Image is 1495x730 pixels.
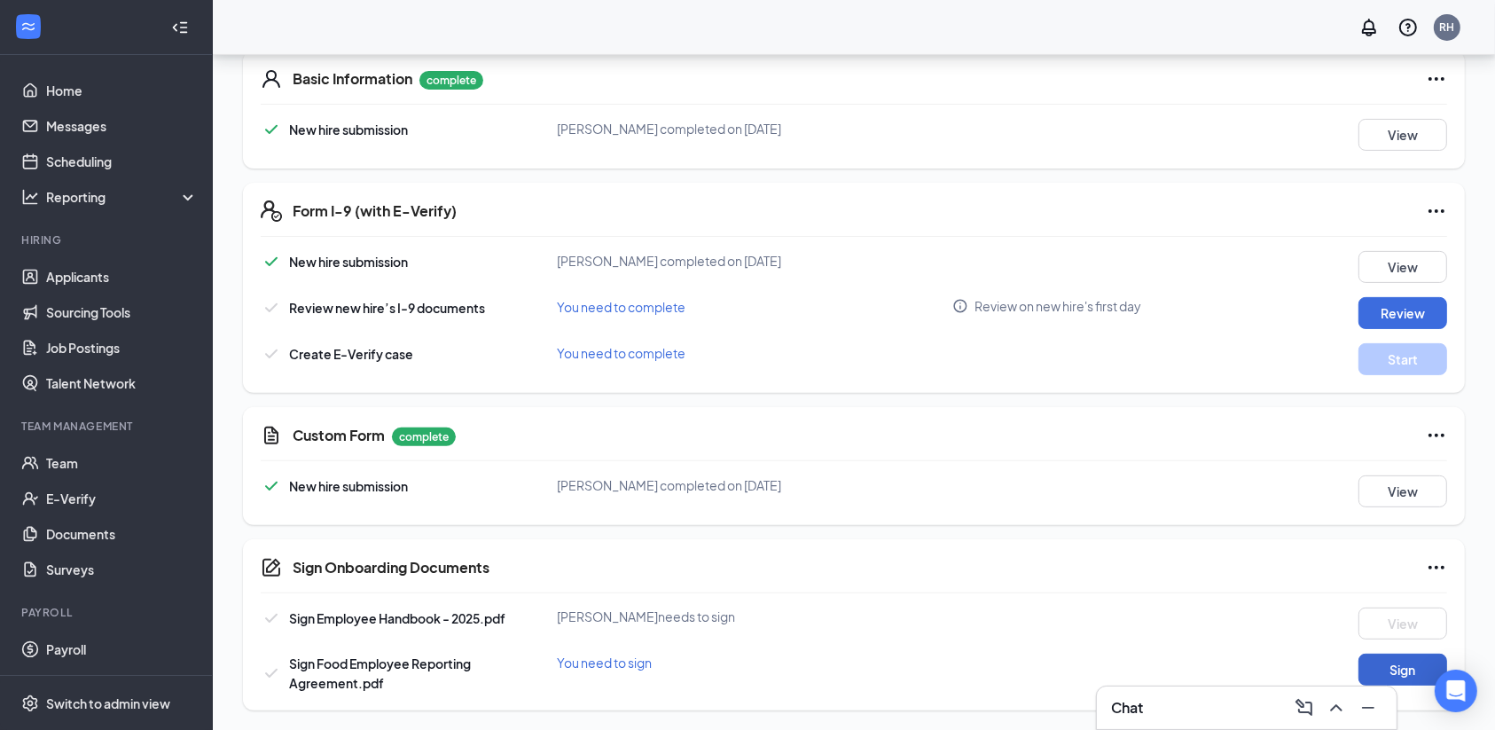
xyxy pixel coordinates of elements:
svg: ChevronUp [1326,697,1347,718]
svg: Ellipses [1426,425,1447,446]
button: Sign [1358,654,1447,686]
button: View [1358,251,1447,283]
span: Review on new hire's first day [974,297,1141,315]
svg: Info [952,298,968,314]
div: Team Management [21,419,194,434]
span: You need to complete [558,345,686,361]
svg: Checkmark [261,297,282,318]
div: Reporting [46,188,199,206]
p: complete [392,428,456,446]
a: Team [46,445,198,481]
button: View [1358,608,1447,640]
a: Surveys [46,552,198,587]
h5: Sign Onboarding Documents [293,558,489,577]
p: complete [419,71,483,90]
button: ComposeMessage [1290,694,1319,722]
svg: Checkmark [261,343,282,365]
span: New hire submission [289,122,408,137]
svg: Ellipses [1426,557,1447,578]
button: Review [1358,297,1447,329]
div: You need to sign [558,654,953,671]
span: Review new hire’s I-9 documents [289,300,485,316]
h5: Form I-9 (with E-Verify) [293,201,457,221]
span: [PERSON_NAME] completed on [DATE] [558,253,782,269]
a: Reports [46,667,198,703]
a: Messages [46,108,198,144]
svg: Analysis [21,188,39,206]
div: Open Intercom Messenger [1435,670,1477,712]
div: [PERSON_NAME] needs to sign [558,608,953,625]
h5: Basic Information [293,69,412,89]
svg: Collapse [171,19,189,36]
a: Home [46,73,198,108]
span: Sign Food Employee Reporting Agreement.pdf [289,655,471,691]
svg: Ellipses [1426,200,1447,222]
button: ChevronUp [1322,694,1350,722]
div: Hiring [21,232,194,247]
button: View [1358,119,1447,151]
svg: Minimize [1358,697,1379,718]
span: Create E-Verify case [289,346,413,362]
span: [PERSON_NAME] completed on [DATE] [558,477,782,493]
svg: Checkmark [261,475,282,497]
h3: Chat [1111,698,1143,718]
a: Talent Network [46,365,198,401]
a: E-Verify [46,481,198,516]
div: Switch to admin view [46,695,170,712]
svg: Checkmark [261,608,282,629]
svg: Ellipses [1426,68,1447,90]
svg: ComposeMessage [1294,697,1315,718]
a: Documents [46,516,198,552]
svg: Checkmark [261,251,282,272]
a: Payroll [46,632,198,667]
a: Job Postings [46,330,198,365]
span: New hire submission [289,478,408,494]
div: Payroll [21,605,194,620]
h5: Custom Form [293,426,385,445]
span: [PERSON_NAME] completed on [DATE] [558,121,782,137]
svg: Checkmark [261,119,282,140]
button: Minimize [1354,694,1382,722]
a: Sourcing Tools [46,294,198,330]
svg: Settings [21,695,39,712]
svg: WorkstreamLogo [20,18,37,35]
svg: Notifications [1358,17,1380,38]
div: RH [1440,20,1455,35]
svg: FormI9EVerifyIcon [261,200,282,222]
svg: CustomFormIcon [261,425,282,446]
button: View [1358,475,1447,507]
svg: Checkmark [261,663,282,684]
span: New hire submission [289,254,408,270]
span: Sign Employee Handbook - 2025.pdf [289,610,505,626]
a: Scheduling [46,144,198,179]
svg: CompanyDocumentIcon [261,557,282,578]
svg: User [261,68,282,90]
button: Start [1358,343,1447,375]
span: You need to complete [558,299,686,315]
a: Applicants [46,259,198,294]
svg: QuestionInfo [1397,17,1419,38]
